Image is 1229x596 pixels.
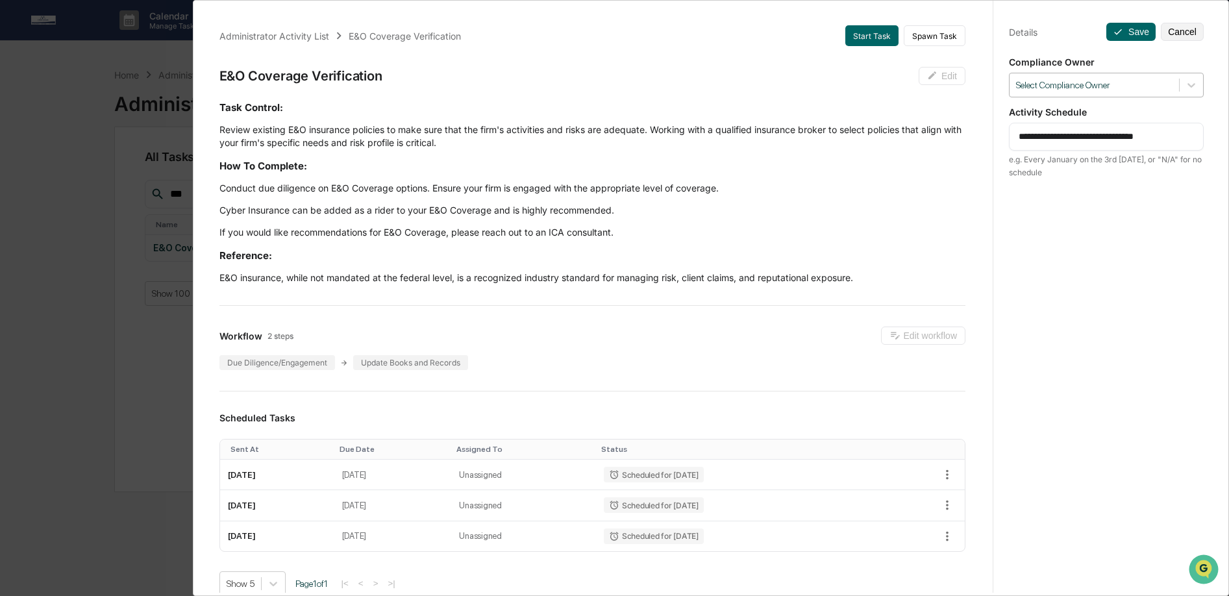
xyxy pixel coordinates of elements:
p: Compliance Owner [1009,56,1204,68]
td: Unassigned [451,521,595,551]
td: Unassigned [451,490,595,521]
p: Conduct due diligence on E&O Coverage options. Ensure your firm is engaged with the appropriate l... [219,182,965,195]
span: Page 1 of 1 [295,578,328,589]
iframe: Open customer support [1187,553,1223,588]
div: Toggle SortBy [230,445,329,454]
button: Edit workflow [881,327,965,345]
span: Workflow [219,330,262,341]
td: [DATE] [220,490,334,521]
div: Due Diligence/Engagement [219,355,335,370]
span: Attestations [107,164,161,177]
button: > [369,578,382,589]
button: |< [338,578,353,589]
span: Data Lookup [26,188,82,201]
div: 🗄️ [94,165,105,175]
button: Start Task [845,25,899,46]
button: < [354,578,367,589]
div: Details [1009,27,1037,38]
div: Start new chat [44,99,213,112]
p: If you would like recommendations for E&O Coverage, please reach out to an ICA consultant. [219,226,965,239]
p: How can we help? [13,27,236,48]
a: Powered byPylon [92,219,157,230]
div: E&O Coverage Verification [349,31,461,42]
td: [DATE] [334,460,452,490]
div: Update Books and Records [353,355,468,370]
strong: How To Complete: [219,160,307,172]
div: Scheduled for [DATE] [604,497,704,513]
div: E&O Coverage Verification [219,68,382,84]
td: [DATE] [334,521,452,551]
h3: Scheduled Tasks [219,412,965,423]
button: Save [1106,23,1156,41]
button: Spawn Task [904,25,965,46]
button: Cancel [1161,23,1204,41]
img: 1746055101610-c473b297-6a78-478c-a979-82029cc54cd1 [13,99,36,123]
strong: Task Control: [219,101,283,114]
button: Start new chat [221,103,236,119]
span: 2 steps [267,331,293,341]
strong: Reference: [219,249,272,262]
div: 🔎 [13,190,23,200]
td: Unassigned [451,460,595,490]
div: Toggle SortBy [340,445,447,454]
div: e.g. Every January on the 3rd [DATE], or "N/A" for no schedule [1009,153,1204,179]
a: 🔎Data Lookup [8,183,87,206]
div: Administrator Activity List [219,31,329,42]
button: >| [384,578,399,589]
td: [DATE] [220,521,334,551]
a: 🖐️Preclearance [8,158,89,182]
span: Preclearance [26,164,84,177]
p: Cyber Insurance can be added as a rider to your E&O Coverage and is highly recommended. [219,204,965,217]
td: [DATE] [220,460,334,490]
p: E&O insurance, while not mandated at the federal level, is a recognized industry standard for man... [219,271,965,284]
button: Edit [919,67,965,85]
td: [DATE] [334,490,452,521]
p: Review existing E&O insurance policies to make sure that the firm's activities and risks are adeq... [219,123,965,149]
div: 🖐️ [13,165,23,175]
span: Pylon [129,220,157,230]
a: 🗄️Attestations [89,158,166,182]
p: Activity Schedule [1009,106,1204,118]
div: Scheduled for [DATE] [604,528,704,544]
div: Scheduled for [DATE] [604,467,704,482]
div: Toggle SortBy [601,445,874,454]
div: Toggle SortBy [456,445,590,454]
div: We're available if you need us! [44,112,164,123]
